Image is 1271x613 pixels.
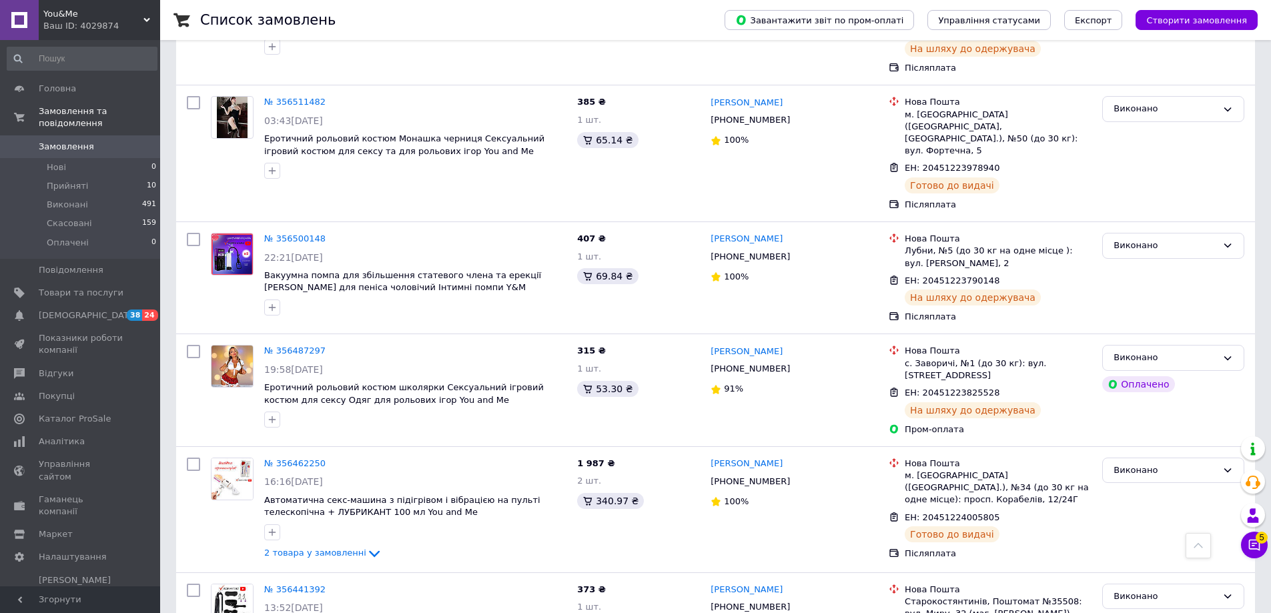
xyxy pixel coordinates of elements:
span: Прийняті [47,180,88,192]
span: Оплачені [47,237,89,249]
button: Створити замовлення [1136,10,1258,30]
img: Фото товару [211,346,253,387]
span: 100% [724,496,749,506]
span: 491 [142,199,156,211]
div: 53.30 ₴ [577,381,638,397]
span: 315 ₴ [577,346,606,356]
span: 38 [127,310,142,321]
span: Гаманець компанії [39,494,123,518]
span: 1 шт. [577,115,601,125]
img: Фото товару [217,97,248,138]
div: Післяплата [905,311,1092,323]
span: Управління статусами [938,15,1040,25]
a: Фото товару [211,233,254,275]
a: № 356487297 [264,346,326,356]
img: Фото товару [211,458,253,500]
div: На шляху до одержувача [905,402,1041,418]
span: Еротичний рольовий костюм Монашка черниця Сексуальний ігровий костюм для сексу та для рольових іг... [264,133,544,156]
div: 340.97 ₴ [577,493,644,509]
span: Відгуки [39,368,73,380]
div: м. [GEOGRAPHIC_DATA] ([GEOGRAPHIC_DATA], [GEOGRAPHIC_DATA].), №50 (до 30 кг): вул. Фортечна, 5 [905,109,1092,157]
span: Управління сайтом [39,458,123,482]
span: 5 [1256,532,1268,544]
span: 16:16[DATE] [264,476,323,487]
a: [PERSON_NAME] [711,97,783,109]
span: 03:43[DATE] [264,115,323,126]
span: 2 шт. [577,476,601,486]
div: Нова Пошта [905,233,1092,245]
div: [PHONE_NUMBER] [708,473,793,490]
span: Покупці [39,390,75,402]
span: Повідомлення [39,264,103,276]
a: [PERSON_NAME] [711,584,783,596]
div: [PHONE_NUMBER] [708,248,793,265]
span: [DEMOGRAPHIC_DATA] [39,310,137,322]
button: Чат з покупцем5 [1241,532,1268,558]
div: Пром-оплата [905,424,1092,436]
div: Нова Пошта [905,96,1092,108]
div: 65.14 ₴ [577,132,638,148]
a: № 356511482 [264,97,326,107]
div: Готово до видачі [905,177,999,193]
span: 100% [724,271,749,281]
span: 0 [151,237,156,249]
a: Автоматична секс-машина з підігрівом і вібрацією на пульті телескопічна + ЛУБРИКАНТ 100 мл You an... [264,495,540,518]
div: Готово до видачі [905,526,999,542]
span: Головна [39,83,76,95]
span: 100% [724,135,749,145]
a: [PERSON_NAME] [711,346,783,358]
a: [PERSON_NAME] [711,458,783,470]
div: Ваш ID: 4029874 [43,20,160,32]
span: 159 [142,217,156,229]
span: Виконані [47,199,88,211]
span: 10 [147,180,156,192]
span: Замовлення [39,141,94,153]
a: Вакуумна помпа для збільшення статевого члена та ерекції [PERSON_NAME] для пеніса чоловічий Інтим... [264,270,541,293]
a: № 356462250 [264,458,326,468]
span: Замовлення та повідомлення [39,105,160,129]
div: Післяплата [905,199,1092,211]
div: На шляху до одержувача [905,41,1041,57]
span: ЕН: 20451223978940 [905,163,999,173]
a: Фото товару [211,458,254,500]
a: [PERSON_NAME] [711,233,783,245]
div: Виконано [1114,239,1217,253]
div: Нова Пошта [905,458,1092,470]
span: 1 шт. [577,251,601,261]
span: ЕН: 20451224005805 [905,512,999,522]
div: с. Заворичі, №1 (до 30 кг): вул. [STREET_ADDRESS] [905,358,1092,382]
a: Фото товару [211,345,254,388]
span: 19:58[DATE] [264,364,323,375]
span: 24 [142,310,157,321]
button: Експорт [1064,10,1123,30]
span: Нові [47,161,66,173]
span: You&Me [43,8,143,20]
div: Виконано [1114,590,1217,604]
span: 13:52[DATE] [264,602,323,613]
button: Завантажити звіт по пром-оплаті [725,10,914,30]
div: Нова Пошта [905,584,1092,596]
span: 1 шт. [577,602,601,612]
span: ЕН: 20451223825528 [905,388,999,398]
div: [PHONE_NUMBER] [708,360,793,378]
a: Еротичний рольовий костюм школярки Сексуальний ігровий костюм для сексу Одяг для рольових ігор Yo... [264,382,544,405]
span: Створити замовлення [1146,15,1247,25]
div: Виконано [1114,464,1217,478]
span: Товари та послуги [39,287,123,299]
span: ЕН: 20451223790148 [905,275,999,285]
span: Маркет [39,528,73,540]
span: [PERSON_NAME] та рахунки [39,574,123,611]
span: Аналітика [39,436,85,448]
span: 1 987 ₴ [577,458,614,468]
a: № 356441392 [264,584,326,594]
div: Виконано [1114,102,1217,116]
button: Управління статусами [927,10,1051,30]
span: 0 [151,161,156,173]
a: Фото товару [211,96,254,139]
h1: Список замовлень [200,12,336,28]
span: Скасовані [47,217,92,229]
a: № 356500148 [264,233,326,243]
input: Пошук [7,47,157,71]
a: Створити замовлення [1122,15,1258,25]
